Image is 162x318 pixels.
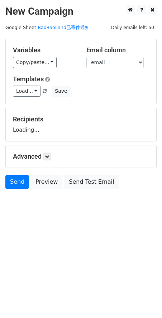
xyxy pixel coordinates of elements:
small: Google Sheet: [5,25,90,30]
h5: Advanced [13,153,149,160]
h5: Recipients [13,115,149,123]
h2: New Campaign [5,5,157,18]
a: Send Test Email [64,175,119,189]
a: Send [5,175,29,189]
a: Templates [13,75,44,83]
a: Load... [13,86,40,97]
h5: Variables [13,46,76,54]
a: Copy/paste... [13,57,57,68]
button: Save [52,86,70,97]
a: Preview [31,175,62,189]
span: Daily emails left: 50 [109,24,157,32]
a: BaoBaoLand已寄件通知 [38,25,90,30]
div: Loading... [13,115,149,134]
h5: Email column [86,46,149,54]
a: Daily emails left: 50 [109,25,157,30]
